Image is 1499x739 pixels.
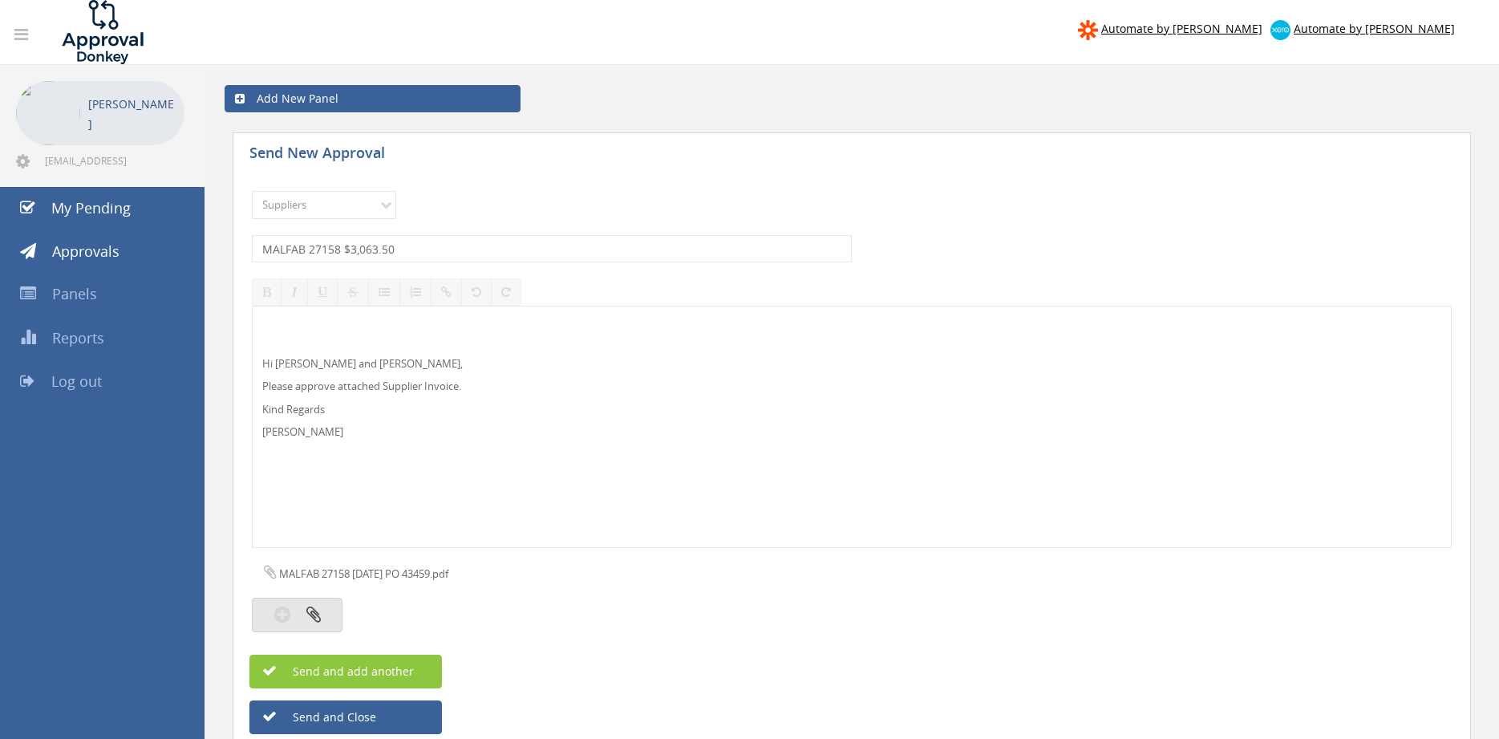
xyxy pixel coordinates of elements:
[1294,21,1455,36] span: Automate by [PERSON_NAME]
[52,284,97,303] span: Panels
[52,242,120,261] span: Approvals
[249,145,530,165] h5: Send New Approval
[51,372,102,391] span: Log out
[431,278,462,306] button: Insert / edit link
[252,278,282,306] button: Bold
[281,278,308,306] button: Italic
[491,278,521,306] button: Redo
[262,402,1441,417] p: Kind Regards
[258,664,414,679] span: Send and add another
[45,154,181,167] span: [EMAIL_ADDRESS][DOMAIN_NAME]
[88,94,176,134] p: [PERSON_NAME]
[249,700,442,734] button: Send and Close
[279,566,448,581] span: MALFAB 27158 [DATE] PO 43459.pdf
[262,356,1441,372] p: Hi [PERSON_NAME] and [PERSON_NAME],
[252,235,852,262] input: Subject
[307,278,338,306] button: Underline
[399,278,431,306] button: Ordered List
[461,278,492,306] button: Undo
[1078,20,1098,40] img: zapier-logomark.png
[249,655,442,688] button: Send and add another
[337,278,369,306] button: Strikethrough
[225,85,521,112] a: Add New Panel
[1101,21,1262,36] span: Automate by [PERSON_NAME]
[1270,20,1290,40] img: xero-logo.png
[52,328,104,347] span: Reports
[262,379,1441,394] p: Please approve attached Supplier Invoice.
[262,424,1441,440] p: [PERSON_NAME]
[51,198,131,217] span: My Pending
[368,278,400,306] button: Unordered List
